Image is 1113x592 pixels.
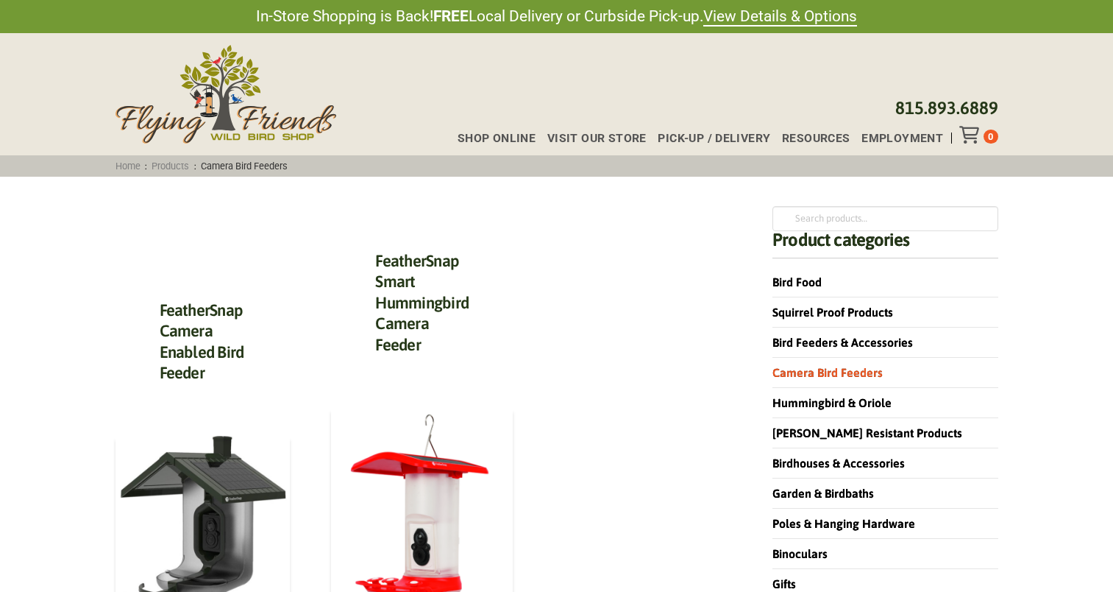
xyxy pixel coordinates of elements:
span: Shop Online [458,133,536,144]
a: Shop Online [446,133,536,144]
input: Search products… [772,206,998,231]
span: 0 [988,131,993,142]
h4: Product categories [772,231,998,258]
a: Binoculars [772,547,828,560]
a: Visit Our Store [536,133,647,144]
span: Employment [861,133,943,144]
a: FeatherSnap Camera Enabled Bird Feeder [160,300,244,383]
a: Bird Feeders & Accessories [772,336,913,349]
a: Birdhouses & Accessories [772,457,905,470]
a: Employment [850,133,943,144]
span: Visit Our Store [547,133,647,144]
a: Bird Food [772,275,822,289]
a: Products [147,161,194,172]
span: Pick-up / Delivery [658,133,770,144]
span: Camera Bird Feeders [196,161,293,172]
a: Garden & Birdbaths [772,487,874,500]
a: Camera Bird Feeders [772,366,883,379]
a: Resources [770,133,850,144]
a: Squirrel Proof Products [772,306,893,319]
span: In-Store Shopping is Back! Local Delivery or Curbside Pick-up. [256,6,857,27]
a: View Details & Options [703,7,857,27]
span: : : [110,161,292,172]
div: Toggle Off Canvas Content [959,126,984,144]
a: Poles & Hanging Hardware [772,517,915,530]
a: Gifts [772,577,796,591]
span: Resources [782,133,850,144]
a: Pick-up / Delivery [646,133,770,144]
a: FeatherSnap Smart Hummingbird Camera Feeder [375,251,469,354]
a: Hummingbird & Oriole [772,396,892,409]
a: [PERSON_NAME] Resistant Products [772,426,962,440]
img: Flying Friends Wild Bird Shop Logo [115,45,336,144]
a: 815.893.6889 [895,98,998,118]
a: Home [110,161,145,172]
strong: FREE [433,7,469,25]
